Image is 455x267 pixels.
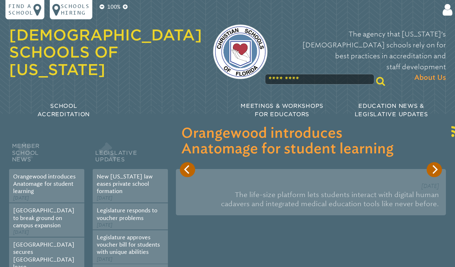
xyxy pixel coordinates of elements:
[241,103,323,118] span: Meetings & Workshops for Educators
[37,103,90,118] span: School Accreditation
[414,72,446,83] span: About Us
[13,195,29,201] span: [DATE]
[61,3,90,17] p: Schools Hiring
[421,183,439,189] span: [DATE]
[8,3,33,17] p: Find a school
[106,3,122,11] p: 100%
[122,103,223,109] span: Professional Development
[97,207,157,221] a: Legislature responds to voucher problems
[355,103,428,118] span: Education News & Legislative Updates
[93,141,168,169] h2: Legislative Updates
[97,195,112,201] span: [DATE]
[427,162,442,177] button: Next
[9,141,84,169] h2: Member School News
[97,173,153,195] a: New [US_STATE] law eases private school formation
[97,222,112,228] span: [DATE]
[97,234,160,255] a: Legislature approves voucher bill for students with unique abilities
[213,24,267,79] img: csf-logo-web-colors.png
[13,173,76,195] a: Orangewood introduces Anatomage for student learning
[181,126,440,157] h3: Orangewood introduces Anatomage for student learning
[13,229,29,235] span: [DATE]
[9,26,202,79] a: [DEMOGRAPHIC_DATA] Schools of [US_STATE]
[278,29,446,83] p: The agency that [US_STATE]’s [DEMOGRAPHIC_DATA] schools rely on for best practices in accreditati...
[13,207,75,228] a: [GEOGRAPHIC_DATA] to break ground on campus expansion
[97,256,112,262] span: [DATE]
[183,187,439,211] p: The life-size platform lets students interact with digital human cadavers and integrated medical ...
[180,162,195,177] button: Previous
